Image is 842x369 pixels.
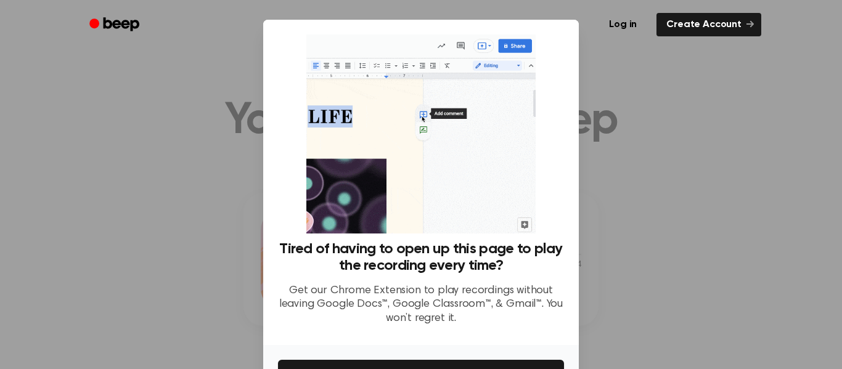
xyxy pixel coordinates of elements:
a: Beep [81,13,150,37]
p: Get our Chrome Extension to play recordings without leaving Google Docs™, Google Classroom™, & Gm... [278,284,564,326]
h3: Tired of having to open up this page to play the recording every time? [278,241,564,274]
a: Log in [597,10,649,39]
img: Beep extension in action [306,34,535,233]
a: Create Account [656,13,761,36]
